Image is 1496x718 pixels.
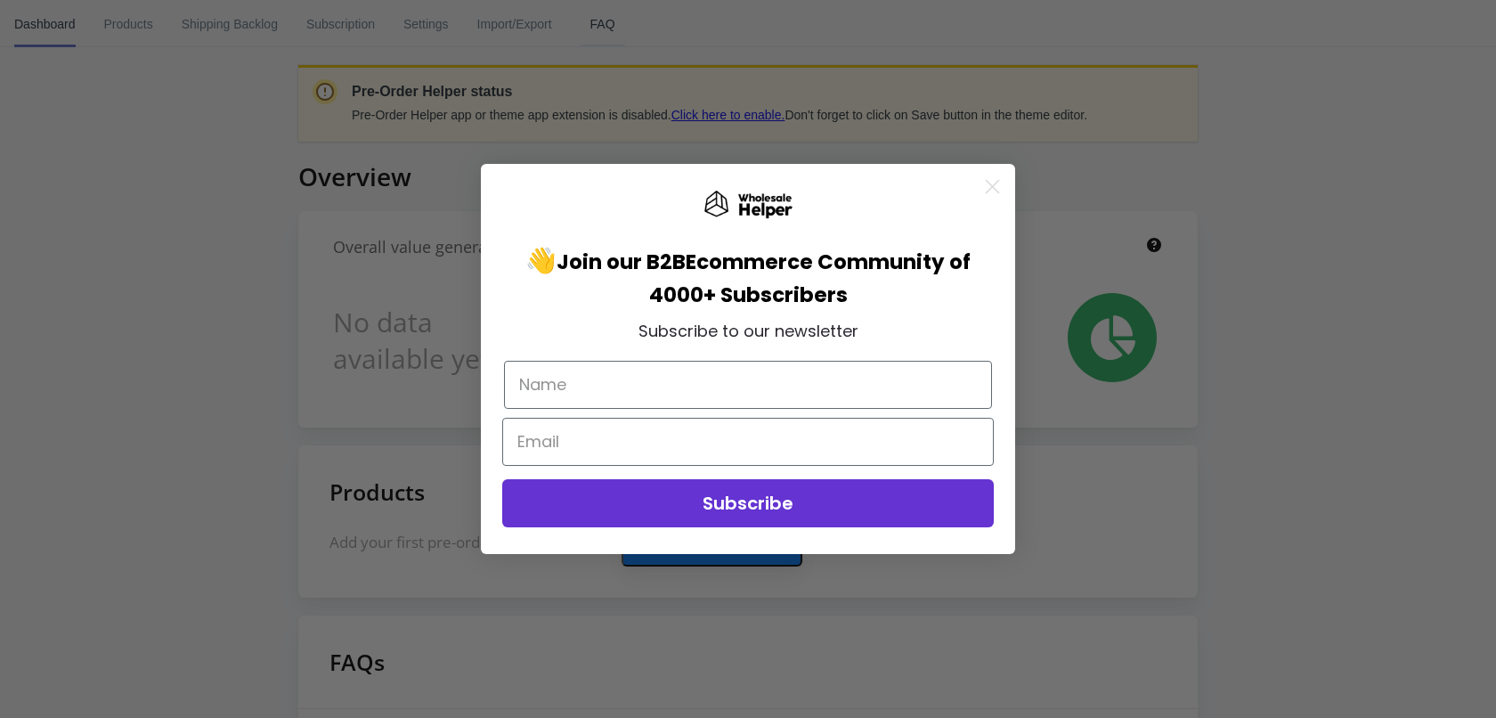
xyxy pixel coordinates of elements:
button: Close dialog [977,171,1008,202]
span: Subscribe to our newsletter [638,320,858,342]
img: Wholesale Helper Logo [703,191,793,219]
span: Join our B2B [557,248,686,276]
input: Name [504,361,992,409]
button: Subscribe [502,479,994,527]
input: Email [502,418,994,466]
span: Ecommerce Community of 4000+ Subscribers [649,248,972,309]
span: 👋 [525,243,686,278]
